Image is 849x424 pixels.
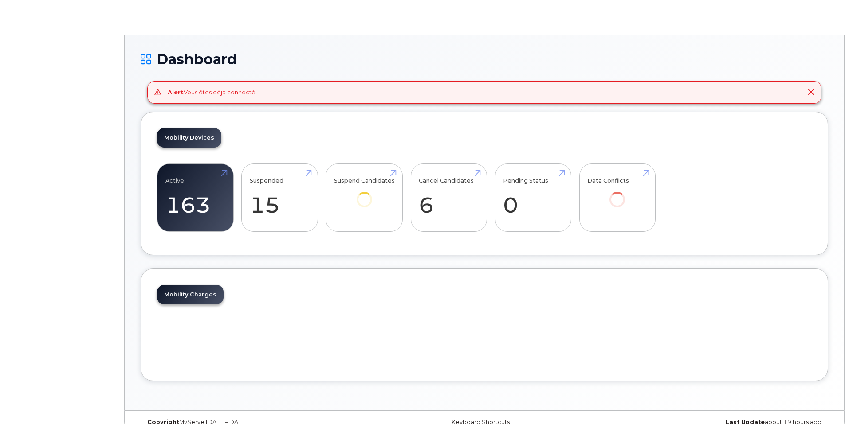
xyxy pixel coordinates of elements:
a: Active 163 [165,168,225,227]
a: Suspend Candidates [334,168,395,219]
h1: Dashboard [141,51,828,67]
a: Pending Status 0 [503,168,563,227]
a: Cancel Candidates 6 [419,168,479,227]
a: Mobility Devices [157,128,221,148]
a: Data Conflicts [587,168,647,219]
strong: Alert [168,89,184,96]
a: Suspended 15 [250,168,310,227]
a: Mobility Charges [157,285,224,304]
div: Vous êtes déjà connecté. [168,88,257,97]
